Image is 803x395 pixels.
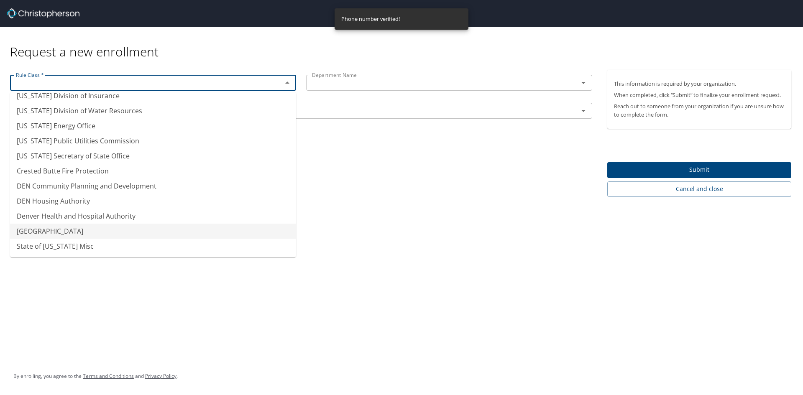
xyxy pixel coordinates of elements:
[145,372,176,380] a: Privacy Policy
[578,77,589,89] button: Open
[10,194,296,209] li: DEN Housing Authority
[10,209,296,224] li: Denver Health and Hospital Authority
[10,27,798,60] div: Request a new enrollment
[614,91,785,99] p: When completed, click “Submit” to finalize your enrollment request.
[614,165,785,175] span: Submit
[10,118,296,133] li: [US_STATE] Energy Office
[13,366,178,387] div: By enrolling, you agree to the and .
[607,162,791,178] button: Submit
[10,178,296,194] li: DEN Community Planning and Development
[10,88,296,103] li: [US_STATE] Division of Insurance
[614,184,785,194] span: Cancel and close
[10,224,296,239] li: [GEOGRAPHIC_DATA]
[7,8,79,18] img: cbt logo
[10,103,296,118] li: [US_STATE] Division of Water Resources
[614,80,785,88] p: This information is required by your organization.
[341,11,400,27] div: Phone number verified!
[607,181,791,197] button: Cancel and close
[281,77,293,89] button: Close
[578,105,589,117] button: Open
[614,102,785,118] p: Reach out to someone from your organization if you are unsure how to complete the form.
[83,372,134,380] a: Terms and Conditions
[10,133,296,148] li: [US_STATE] Public Utilities Commission
[10,239,296,254] li: State of [US_STATE] Misc
[10,148,296,163] li: [US_STATE] Secretary of State Office
[10,163,296,178] li: Crested Butte Fire Protection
